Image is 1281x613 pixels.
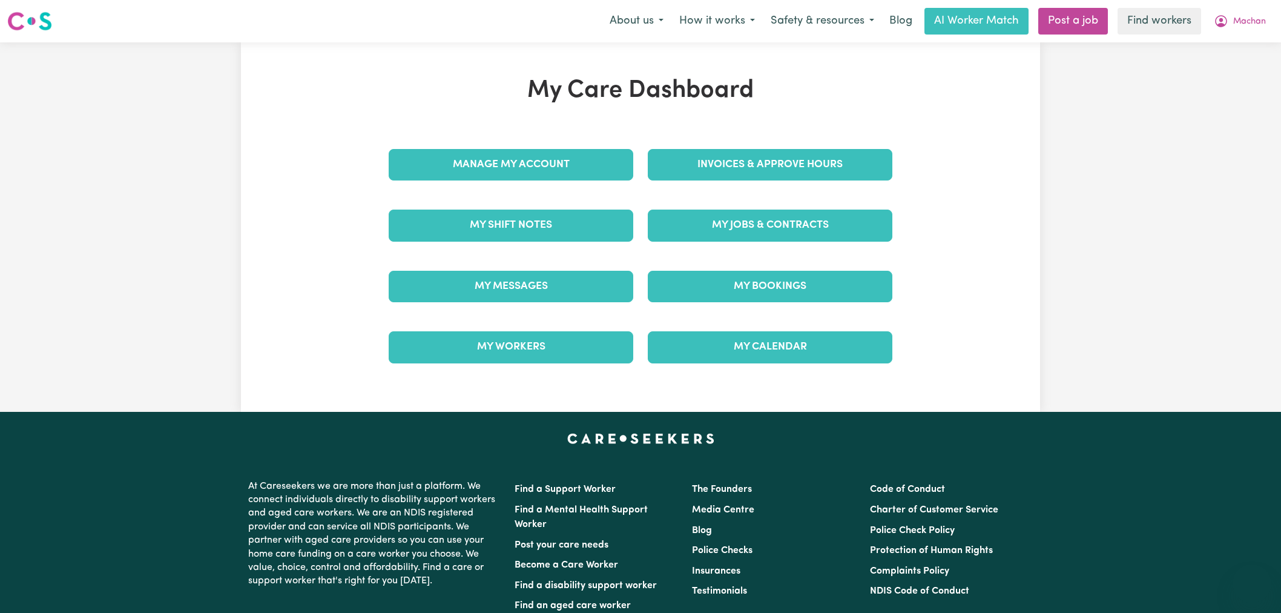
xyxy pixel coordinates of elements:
button: About us [602,8,671,34]
a: NDIS Code of Conduct [870,586,969,596]
a: Careseekers logo [7,7,52,35]
h1: My Care Dashboard [381,76,900,105]
a: Invoices & Approve Hours [648,149,892,181]
span: Machan [1233,15,1266,28]
a: Find a Mental Health Support Worker [515,505,648,529]
a: My Bookings [648,271,892,302]
a: Become a Care Worker [515,560,618,570]
a: Find a disability support worker [515,581,657,591]
a: Careseekers home page [567,434,714,443]
a: My Calendar [648,331,892,363]
a: Protection of Human Rights [870,546,993,555]
a: Police Checks [692,546,752,555]
iframe: Button to launch messaging window [1233,565,1271,603]
a: My Jobs & Contracts [648,210,892,241]
a: Insurances [692,566,740,576]
a: My Workers [389,331,633,363]
a: Find a Support Worker [515,485,616,494]
a: Media Centre [692,505,754,515]
button: Safety & resources [763,8,882,34]
a: Blog [692,526,712,535]
a: Post your care needs [515,540,608,550]
button: How it works [671,8,763,34]
p: At Careseekers we are more than just a platform. We connect individuals directly to disability su... [248,475,500,593]
a: Code of Conduct [870,485,945,494]
img: Careseekers logo [7,10,52,32]
a: Find an aged care worker [515,601,631,611]
button: My Account [1206,8,1274,34]
a: My Messages [389,271,633,302]
a: My Shift Notes [389,210,633,241]
a: Blog [882,8,920,35]
a: Complaints Policy [870,566,949,576]
a: Find workers [1118,8,1201,35]
a: Charter of Customer Service [870,505,998,515]
a: Police Check Policy [870,526,955,535]
a: Post a job [1038,8,1108,35]
a: The Founders [692,485,752,494]
a: Manage My Account [389,149,633,181]
a: AI Worker Match [924,8,1029,35]
a: Testimonials [692,586,747,596]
